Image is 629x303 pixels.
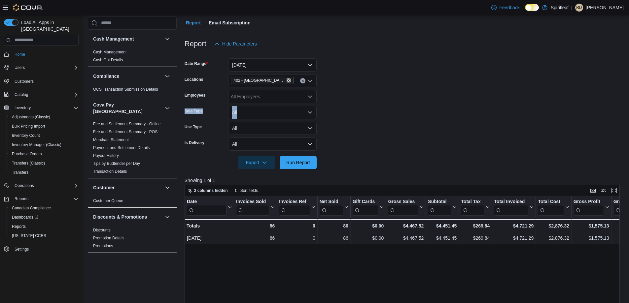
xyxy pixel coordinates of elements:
[589,187,597,195] button: Keyboard shortcuts
[242,156,271,169] span: Export
[279,222,315,230] div: 0
[12,50,28,58] a: Home
[12,104,33,112] button: Inventory
[12,104,79,112] span: Inventory
[93,184,162,191] button: Customer
[12,195,31,203] button: Reports
[307,78,313,83] button: Open list of options
[1,103,81,112] button: Inventory
[93,244,113,248] a: Promotions
[571,4,573,12] p: |
[228,106,317,119] button: All
[388,222,424,230] div: $4,467.52
[428,222,457,230] div: $4,451.45
[13,4,43,11] img: Cova
[575,4,583,12] div: Ravi D
[93,228,111,232] a: Discounts
[9,204,53,212] a: Canadian Compliance
[93,169,127,174] span: Transaction Details
[538,199,564,205] div: Total Cost
[461,222,490,230] div: $269.84
[388,199,418,216] div: Gross Sales
[185,61,208,66] label: Date Range
[428,199,457,216] button: Subtotal
[93,198,123,203] a: Customer Queue
[12,182,37,190] button: Operations
[320,234,348,242] div: 86
[12,142,61,147] span: Inventory Manager (Classic)
[319,199,348,216] button: Net Sold
[7,131,81,140] button: Inventory Count
[185,177,624,184] p: Showing 1 of 1
[586,4,624,12] p: [PERSON_NAME]
[352,199,384,216] button: Gift Cards
[9,122,79,130] span: Bulk Pricing Import
[228,58,317,72] button: [DATE]
[93,145,150,150] a: Payment and Settlement Details
[163,35,171,43] button: Cash Management
[461,199,484,216] div: Total Tax
[194,188,228,193] span: 2 columns hidden
[499,4,519,11] span: Feedback
[610,187,618,195] button: Enter fullscreen
[353,234,384,242] div: $0.00
[300,78,305,83] button: Clear input
[9,159,79,167] span: Transfers (Classic)
[93,122,161,126] a: Fee and Settlement Summary - Online
[93,87,158,92] a: OCS Transaction Submission Details
[231,187,261,195] button: Sort fields
[222,41,257,47] span: Hide Parameters
[185,40,206,48] h3: Report
[287,78,291,82] button: Remove 402 - Polo Park (Winnipeg) from selection in this group
[93,36,162,42] button: Cash Management
[9,150,79,158] span: Purchase Orders
[93,153,119,158] a: Payout History
[12,195,79,203] span: Reports
[93,36,134,42] h3: Cash Management
[494,234,534,242] div: $4,721.29
[9,213,79,221] span: Dashboards
[15,79,34,84] span: Customers
[9,113,53,121] a: Adjustments (Classic)
[1,76,81,86] button: Customers
[15,183,34,188] span: Operations
[93,184,115,191] h3: Customer
[93,129,157,135] span: Fee and Settlement Summary - POS
[209,16,251,29] span: Email Subscription
[240,188,258,193] span: Sort fields
[88,120,177,178] div: Cova Pay [GEOGRAPHIC_DATA]
[93,214,162,220] button: Discounts & Promotions
[93,137,129,142] a: Merchant Statement
[9,232,49,240] a: [US_STATE] CCRS
[12,50,79,58] span: Home
[185,140,204,145] label: Is Delivery
[600,187,608,195] button: Display options
[15,52,25,57] span: Home
[93,161,140,166] a: Tips by Budtender per Day
[12,205,51,211] span: Canadian Compliance
[9,204,79,212] span: Canadian Compliance
[12,77,36,85] a: Customers
[228,137,317,151] button: All
[494,222,534,230] div: $4,721.29
[12,182,79,190] span: Operations
[7,140,81,149] button: Inventory Manager (Classic)
[1,194,81,203] button: Reports
[163,184,171,192] button: Customer
[9,232,79,240] span: Washington CCRS
[234,77,285,84] span: 402 - [GEOGRAPHIC_DATA] ([GEOGRAPHIC_DATA])
[551,4,569,12] p: Spiritleaf
[574,234,609,242] div: $1,575.13
[163,213,171,221] button: Discounts & Promotions
[279,199,315,216] button: Invoices Ref
[12,245,79,253] span: Settings
[93,50,126,54] a: Cash Management
[93,235,124,241] span: Promotion Details
[12,161,45,166] span: Transfers (Classic)
[93,214,147,220] h3: Discounts & Promotions
[93,57,123,63] span: Cash Out Details
[574,199,604,216] div: Gross Profit
[7,122,81,131] button: Bulk Pricing Import
[93,102,162,115] button: Cova Pay [GEOGRAPHIC_DATA]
